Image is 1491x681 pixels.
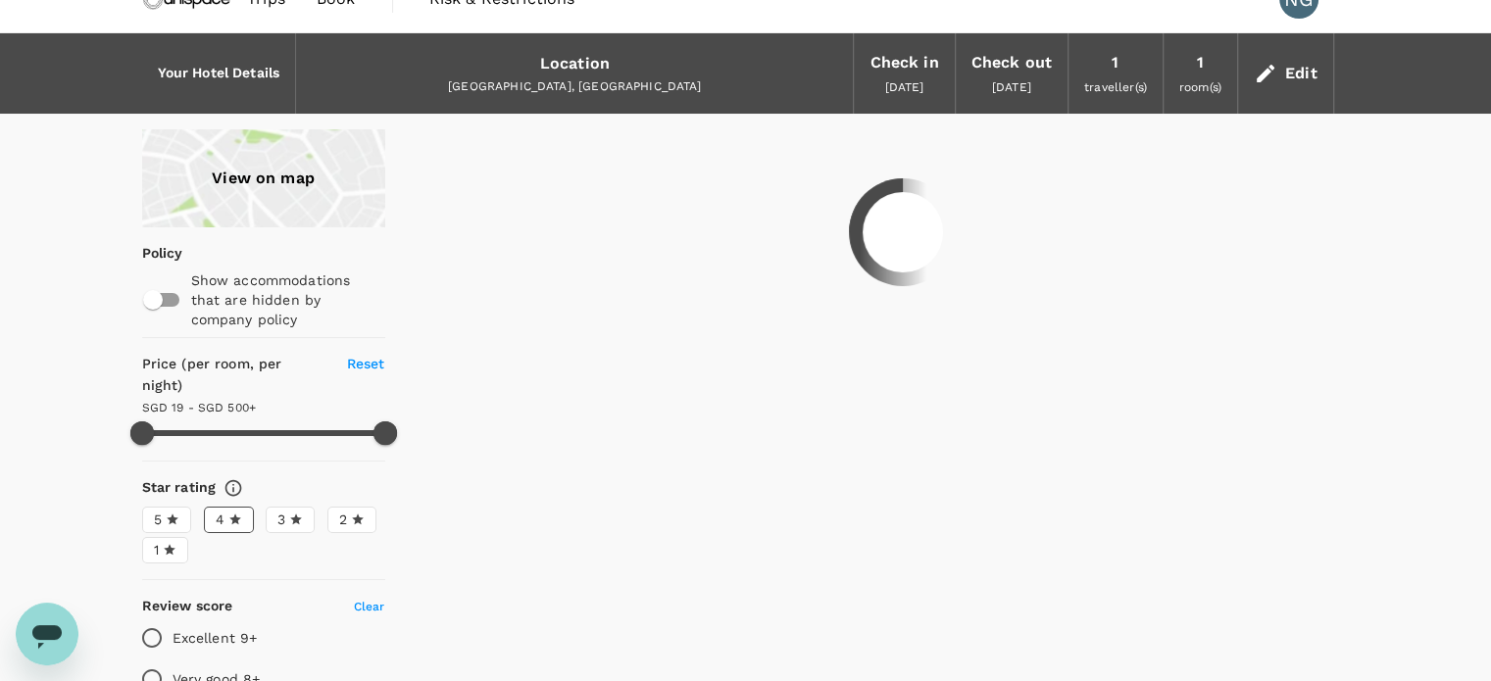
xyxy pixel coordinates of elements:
[354,600,385,613] span: Clear
[347,356,385,371] span: Reset
[142,243,155,263] p: Policy
[173,628,258,648] p: Excellent 9+
[870,49,938,76] div: Check in
[16,603,78,665] iframe: Button to launch messaging window
[971,49,1052,76] div: Check out
[142,129,385,227] a: View on map
[142,354,324,397] h6: Price (per room, per night)
[191,270,383,329] p: Show accommodations that are hidden by company policy
[540,50,610,77] div: Location
[1084,80,1147,94] span: traveller(s)
[154,540,159,560] span: 1
[339,510,347,530] span: 2
[158,63,280,84] h6: Your Hotel Details
[154,510,162,530] span: 5
[312,77,837,97] div: [GEOGRAPHIC_DATA], [GEOGRAPHIC_DATA]
[885,80,924,94] span: [DATE]
[1112,49,1118,76] div: 1
[142,596,233,617] h6: Review score
[992,80,1031,94] span: [DATE]
[1197,49,1204,76] div: 1
[277,510,285,530] span: 3
[224,478,243,498] svg: Star ratings are awarded to properties to represent the quality of services, facilities, and amen...
[216,510,224,530] span: 4
[1285,60,1317,87] div: Edit
[1179,80,1221,94] span: room(s)
[142,477,217,499] h6: Star rating
[142,401,257,414] span: SGD 19 - SGD 500+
